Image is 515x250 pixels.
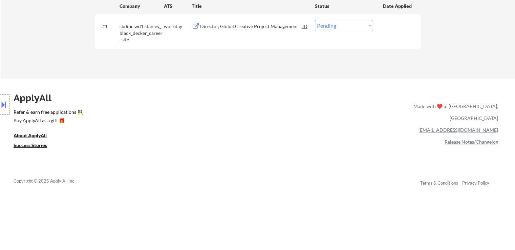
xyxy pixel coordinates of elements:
div: sbdinc.wd1.stanley_black_decker_career_site [120,23,164,43]
div: workday [164,23,192,30]
a: Release Notes/Changelog [445,139,498,145]
a: Terms & Conditions [420,180,458,186]
div: #1 [102,23,114,30]
div: Title [192,3,308,9]
div: ATS [164,3,192,9]
div: JD [302,20,308,32]
div: Company [120,3,164,9]
div: Copyright © 2025 Apply All Inc [14,178,91,185]
div: Made with ❤️ in [GEOGRAPHIC_DATA], [GEOGRAPHIC_DATA] [411,100,498,124]
div: Date Applied [383,3,413,9]
a: [EMAIL_ADDRESS][DOMAIN_NAME] [419,127,498,133]
a: Privacy Policy [462,180,489,186]
div: Director, Global Creative Project Management [200,23,302,30]
a: Refer & earn free applications 👯‍♀️ [14,110,272,117]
